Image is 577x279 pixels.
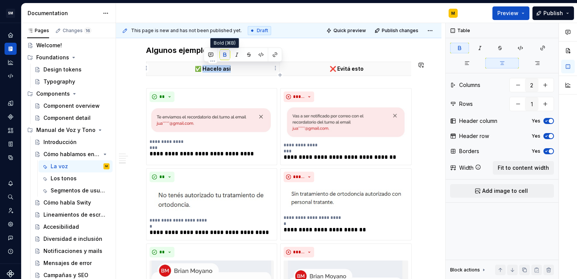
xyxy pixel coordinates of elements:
button: SM [2,5,20,21]
span: Draft [257,28,268,34]
span: Publish changes [382,28,418,34]
a: Typography [31,76,113,88]
div: Width [459,164,474,172]
a: Introducción [31,136,113,148]
label: Yes [532,118,540,124]
a: Analytics [5,56,17,68]
div: Pages [27,28,49,34]
button: Fit to content width [493,161,554,175]
a: Notificaciones y mails [31,245,113,257]
div: M [451,10,455,16]
div: Cómo habla Swity [43,199,91,206]
label: Yes [532,133,540,139]
div: Segmentos de usuarios [51,187,108,194]
button: Publish changes [372,25,422,36]
button: Preview [492,6,529,20]
a: Segmentos de usuarios [39,184,113,197]
a: Component overview [31,100,113,112]
a: Lineamientos de escritura [31,209,113,221]
a: Los tonos [39,172,113,184]
img: 7b297da8-9542-4209-a4d6-870256146c47.jpg [150,185,274,216]
div: Components [24,88,113,100]
a: Components [5,111,17,123]
a: Cómo habla Swity [31,197,113,209]
a: Accesibilidad [31,221,113,233]
span: 16 [84,28,91,34]
div: Documentation [28,9,99,17]
a: Data sources [5,152,17,164]
a: La vozM [39,160,113,172]
div: Rows [459,100,473,108]
span: Preview [497,9,518,17]
a: Documentation [5,43,17,55]
a: Settings [5,218,17,230]
a: Design tokens [5,97,17,109]
a: Mensajes de error [31,257,113,269]
div: Lineamientos de escritura [43,211,106,219]
div: La voz [51,163,68,170]
div: Borders [459,147,479,155]
button: Quick preview [324,25,369,36]
div: Campañas y SEO [43,271,88,279]
div: Foundations [24,51,113,64]
div: Manual de Voz y Tono [36,126,96,134]
span: This page is new and has not been published yet. [131,28,242,34]
h3: Algunos ejemplos actuales [146,45,411,56]
div: Component detail [43,114,91,122]
img: 774beb19-a1c7-4c2f-a7fc-45cb0ae966c5.jpg [284,185,408,213]
div: Bold (⌘B) [210,38,239,48]
div: Welcome! [36,42,62,49]
button: Search ⌘K [5,191,17,203]
div: Changes [63,28,91,34]
button: Publish [532,6,574,20]
div: Diversidad e inclusión [43,235,102,243]
strong: ✅ Hacelo así [195,65,231,72]
span: Add image to cell [482,187,528,195]
div: Home [5,29,17,41]
a: Code automation [5,70,17,82]
span: Quick preview [333,28,366,34]
button: Notifications [5,177,17,189]
img: 92b28ea3-293a-4b85-b713-cfaee49f2a00.jpg [284,105,408,141]
a: Assets [5,124,17,136]
div: Header row [459,132,489,140]
a: Invite team [5,205,17,217]
span: Fit to content width [498,164,549,172]
a: Design tokens [31,64,113,76]
div: M [105,163,108,170]
div: Block actions [450,265,487,275]
button: Add image to cell [450,184,554,198]
svg: Supernova Logo [7,270,14,277]
a: Cómo hablamos en Swiss Medical [31,148,113,160]
div: Columns [459,81,480,89]
div: Component overview [43,102,100,110]
strong: ❌ Evitá esto [330,65,364,72]
a: Diversidad e inclusión [31,233,113,245]
img: 6d7fb209-cdff-4831-9645-c17642945ee8.jpg [150,105,274,137]
div: Notificaciones y mails [43,247,102,255]
span: Publish [543,9,563,17]
button: Contact support [5,232,17,244]
label: Yes [532,148,540,154]
div: Design tokens [43,66,82,73]
a: Welcome! [24,39,113,51]
div: Typography [43,78,75,85]
div: Introducción [43,138,77,146]
div: Foundations [36,54,69,61]
div: Header column [459,117,497,125]
a: Storybook stories [5,138,17,150]
div: Manual de Voz y Tono [24,124,113,136]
